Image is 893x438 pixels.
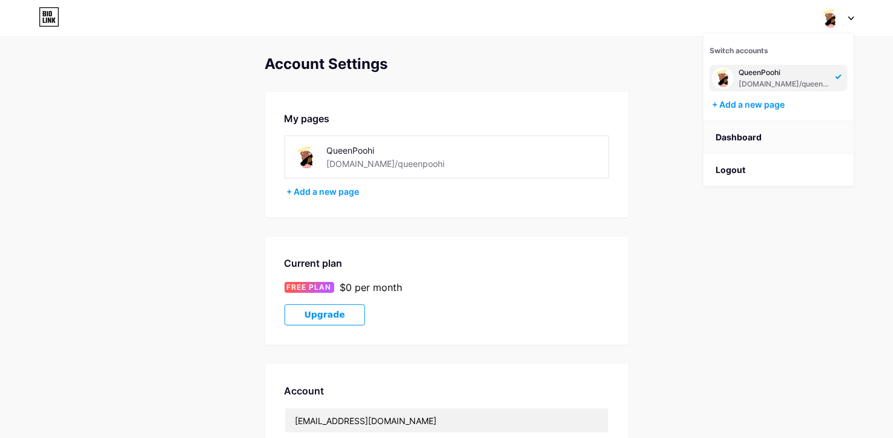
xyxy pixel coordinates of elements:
span: Switch accounts [710,46,768,55]
img: queenpoohi [819,7,842,30]
div: Account [285,384,609,398]
img: queenpoohi [712,67,734,89]
img: queenpoohi [292,143,320,171]
input: Email [285,408,608,433]
a: Dashboard [704,121,854,154]
div: My pages [285,111,609,126]
div: QueenPoohi [739,68,832,77]
span: FREE PLAN [287,282,332,293]
div: Account Settings [265,56,628,73]
span: Upgrade [305,310,345,320]
div: Current plan [285,256,609,270]
li: Logout [704,154,854,186]
div: [DOMAIN_NAME]/queenpoohi [739,79,832,89]
div: [DOMAIN_NAME]/queenpoohi [327,157,445,170]
div: + Add a new page [287,186,609,198]
div: QueenPoohi [327,144,493,157]
button: Upgrade [285,304,365,325]
div: $0 per month [340,280,403,295]
div: + Add a new page [712,99,848,111]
